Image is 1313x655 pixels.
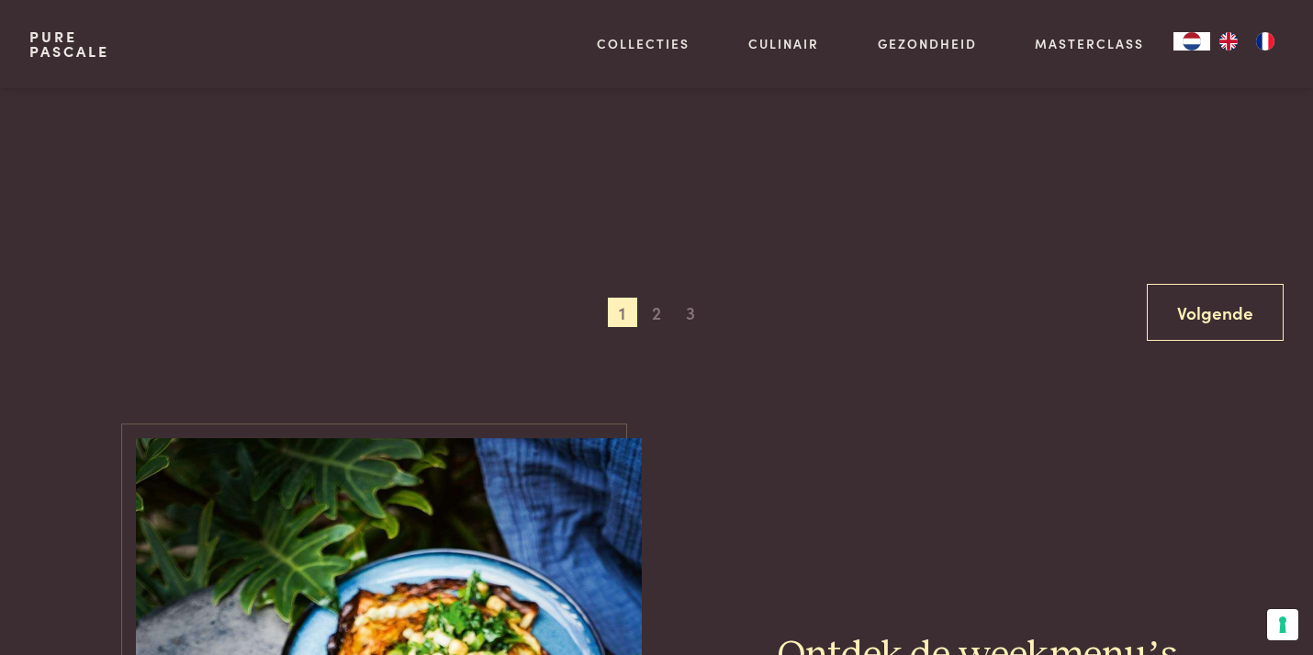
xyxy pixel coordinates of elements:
[1173,32,1210,51] a: NL
[1035,34,1144,53] a: Masterclass
[642,298,671,327] span: 2
[29,29,109,59] a: PurePascale
[1173,32,1284,51] aside: Language selected: Nederlands
[1173,32,1210,51] div: Language
[608,298,637,327] span: 1
[597,34,690,53] a: Collecties
[1147,284,1284,342] a: Volgende
[1210,32,1247,51] a: EN
[676,298,705,327] span: 3
[748,34,819,53] a: Culinair
[1267,609,1298,640] button: Uw voorkeuren voor toestemming voor trackingtechnologieën
[1210,32,1284,51] ul: Language list
[878,34,977,53] a: Gezondheid
[1247,32,1284,51] a: FR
